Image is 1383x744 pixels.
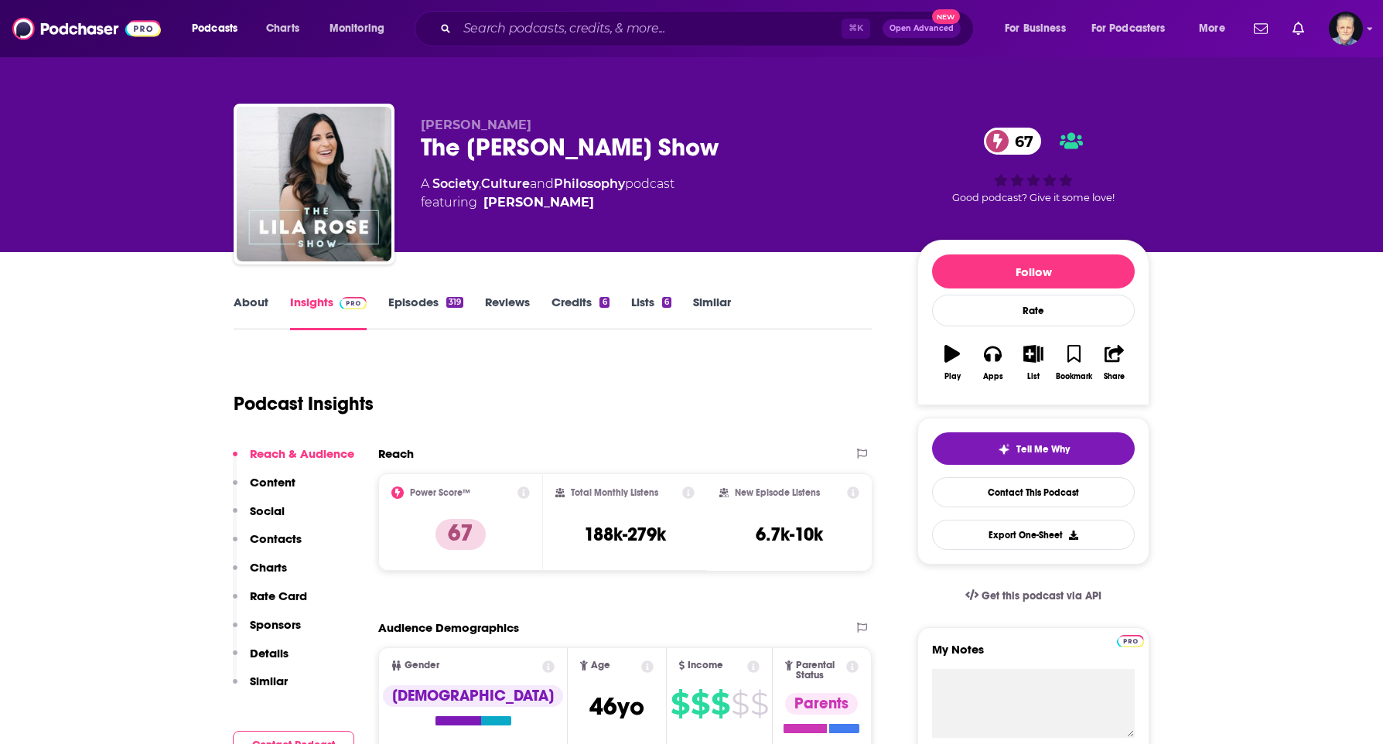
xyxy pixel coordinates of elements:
[1016,443,1070,456] span: Tell Me Why
[932,477,1135,507] a: Contact This Podcast
[479,176,481,191] span: ,
[1104,372,1125,381] div: Share
[233,646,289,674] button: Details
[693,295,731,330] a: Similar
[233,503,285,532] button: Social
[711,691,729,716] span: $
[250,503,285,518] p: Social
[340,297,367,309] img: Podchaser Pro
[481,176,530,191] a: Culture
[457,16,842,41] input: Search podcasts, credits, & more...
[330,18,384,39] span: Monitoring
[421,193,674,212] span: featuring
[383,685,563,707] div: [DEMOGRAPHIC_DATA]
[410,487,470,498] h2: Power Score™
[378,446,414,461] h2: Reach
[1329,12,1363,46] img: User Profile
[266,18,299,39] span: Charts
[250,646,289,660] p: Details
[999,128,1041,155] span: 67
[1056,372,1092,381] div: Bookmark
[256,16,309,41] a: Charts
[421,175,674,212] div: A podcast
[890,25,954,32] span: Open Advanced
[378,620,519,635] h2: Audience Demographics
[671,691,689,716] span: $
[237,107,391,261] img: The Lila Rose Show
[983,372,1003,381] div: Apps
[994,16,1085,41] button: open menu
[192,18,237,39] span: Podcasts
[435,519,486,550] p: 67
[1005,18,1066,39] span: For Business
[917,118,1149,213] div: 67Good podcast? Give it some love!
[250,617,301,632] p: Sponsors
[250,446,354,461] p: Reach & Audience
[432,176,479,191] a: Society
[1091,18,1166,39] span: For Podcasters
[250,560,287,575] p: Charts
[1027,372,1040,381] div: List
[984,128,1041,155] a: 67
[319,16,405,41] button: open menu
[796,660,844,681] span: Parental Status
[932,295,1135,326] div: Rate
[1286,15,1310,42] a: Show notifications dropdown
[731,691,749,716] span: $
[998,443,1010,456] img: tell me why sparkle
[932,642,1135,669] label: My Notes
[631,295,671,330] a: Lists6
[1248,15,1274,42] a: Show notifications dropdown
[483,193,594,212] a: Lila Rose
[932,254,1135,288] button: Follow
[662,297,671,308] div: 6
[233,475,295,503] button: Content
[842,19,870,39] span: ⌘ K
[735,487,820,498] h2: New Episode Listens
[429,11,989,46] div: Search podcasts, credits, & more...
[530,176,554,191] span: and
[972,335,1012,391] button: Apps
[1117,633,1144,647] a: Pro website
[233,531,302,560] button: Contacts
[388,295,463,330] a: Episodes319
[1013,335,1053,391] button: List
[932,432,1135,465] button: tell me why sparkleTell Me Why
[250,674,288,688] p: Similar
[1053,335,1094,391] button: Bookmark
[1081,16,1188,41] button: open menu
[1117,635,1144,647] img: Podchaser Pro
[750,691,768,716] span: $
[584,523,666,546] h3: 188k-279k
[571,487,658,498] h2: Total Monthly Listens
[181,16,258,41] button: open menu
[932,335,972,391] button: Play
[446,297,463,308] div: 319
[233,446,354,475] button: Reach & Audience
[952,192,1115,203] span: Good podcast? Give it some love!
[883,19,961,38] button: Open AdvancedNew
[12,14,161,43] img: Podchaser - Follow, Share and Rate Podcasts
[551,295,609,330] a: Credits6
[233,674,288,702] button: Similar
[233,617,301,646] button: Sponsors
[234,392,374,415] h1: Podcast Insights
[250,475,295,490] p: Content
[250,589,307,603] p: Rate Card
[233,560,287,589] button: Charts
[405,660,439,671] span: Gender
[1329,12,1363,46] button: Show profile menu
[250,531,302,546] p: Contacts
[290,295,367,330] a: InsightsPodchaser Pro
[1188,16,1245,41] button: open menu
[591,660,610,671] span: Age
[982,589,1101,602] span: Get this podcast via API
[589,691,644,722] span: 46 yo
[932,520,1135,550] button: Export One-Sheet
[234,295,268,330] a: About
[953,577,1114,615] a: Get this podcast via API
[688,660,723,671] span: Income
[1329,12,1363,46] span: Logged in as JonesLiterary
